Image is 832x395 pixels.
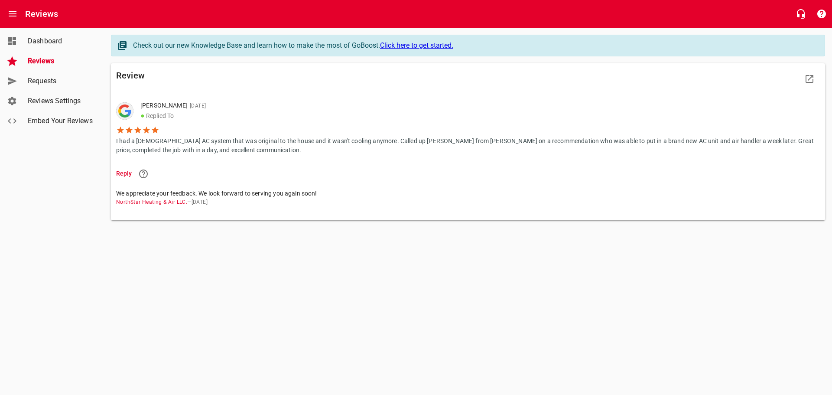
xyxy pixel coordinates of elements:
p: Replied To [140,111,813,121]
li: Reply [116,163,820,184]
span: [DATE] [188,103,206,109]
span: Dashboard [28,36,94,46]
button: Live Chat [790,3,811,24]
span: NorthStar Heating & Air LLC. [116,199,187,205]
h6: Review [116,69,468,82]
span: Embed Your Reviews [28,116,94,126]
a: Click here to get started. [380,41,453,49]
span: — [DATE] [116,198,813,207]
p: [PERSON_NAME] [140,101,813,111]
a: Learn more about responding to reviews [133,163,154,184]
span: Reviews Settings [28,96,94,106]
span: Requests [28,76,94,86]
p: I had a [DEMOGRAPHIC_DATA] AC system that was original to the house and it wasn't cooling anymore... [116,134,820,155]
span: We appreciate your feedback. We look forward to serving you again soon! [116,189,813,198]
img: google-dark.png [116,102,133,120]
button: Support Portal [811,3,832,24]
span: Reviews [28,56,94,66]
button: Open drawer [2,3,23,24]
span: ● [140,111,145,120]
a: View Review Site [799,69,820,89]
div: Google [116,102,133,120]
div: Check out our new Knowledge Base and learn how to make the most of GoBoost. [133,40,816,51]
h6: Reviews [25,7,58,21]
